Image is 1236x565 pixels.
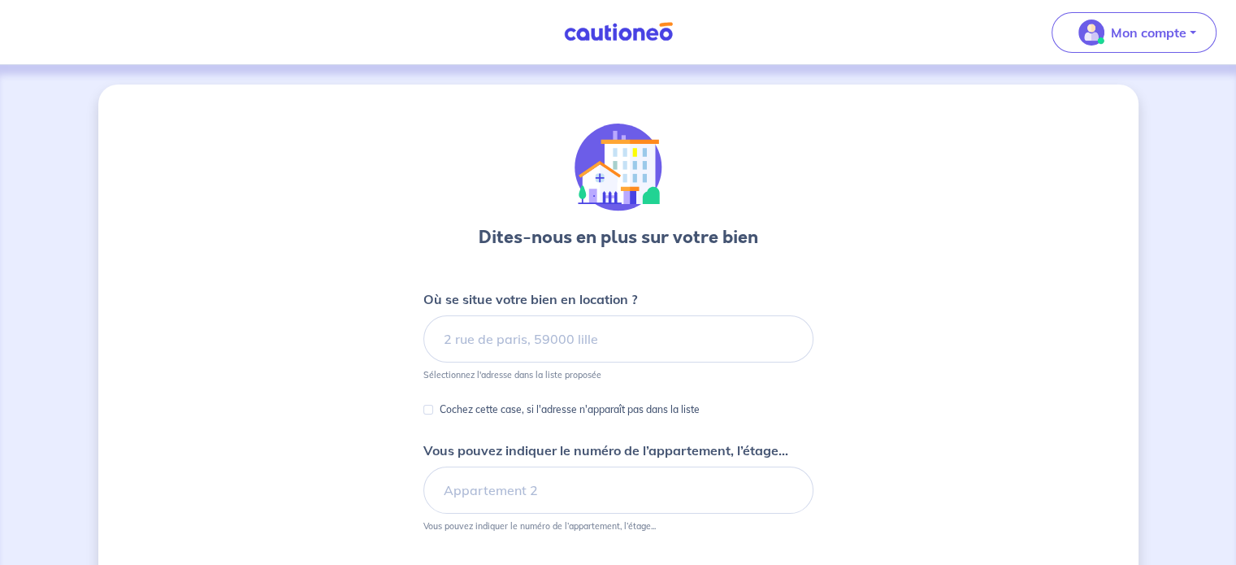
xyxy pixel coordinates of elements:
[423,441,788,460] p: Vous pouvez indiquer le numéro de l’appartement, l’étage...
[1052,12,1216,53] button: illu_account_valid_menu.svgMon compte
[557,22,679,42] img: Cautioneo
[423,467,813,514] input: Appartement 2
[479,224,758,250] h3: Dites-nous en plus sur votre bien
[423,289,637,309] p: Où se situe votre bien en location ?
[1078,20,1104,46] img: illu_account_valid_menu.svg
[575,124,662,211] img: illu_houses.svg
[1111,23,1186,42] p: Mon compte
[423,315,813,363] input: 2 rue de paris, 59000 lille
[423,369,601,380] p: Sélectionnez l'adresse dans la liste proposée
[440,400,700,419] p: Cochez cette case, si l'adresse n'apparaît pas dans la liste
[423,520,656,532] p: Vous pouvez indiquer le numéro de l’appartement, l’étage...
